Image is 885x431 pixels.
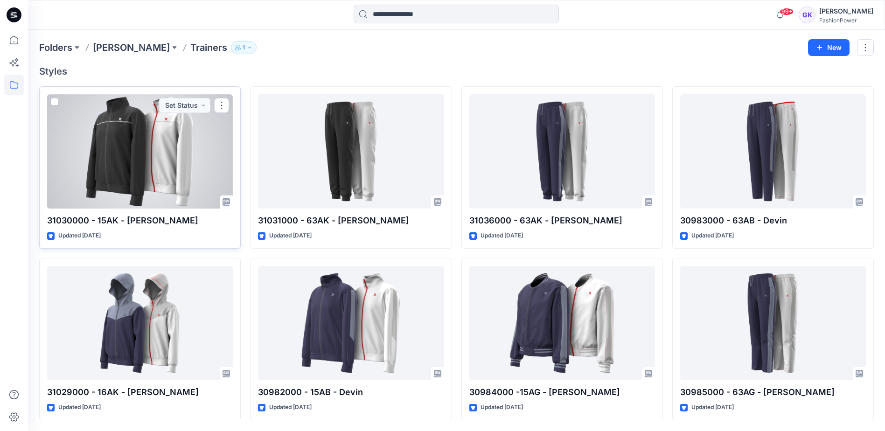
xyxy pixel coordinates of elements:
p: Updated [DATE] [691,231,734,241]
p: 31031000 - 63AK - [PERSON_NAME] [258,214,444,227]
p: 30985000 - 63AG - [PERSON_NAME] [680,386,866,399]
p: 31036000 - 63AK - [PERSON_NAME] [469,214,655,227]
a: 30985000 - 63AG - Dana [680,266,866,380]
p: 30984000 -15AG - [PERSON_NAME] [469,386,655,399]
a: 30983000 - 63AB - Devin [680,94,866,209]
a: Folders [39,41,72,54]
a: 31031000 - 63AK - Dion [258,94,444,209]
p: Updated [DATE] [691,403,734,412]
a: 31036000 - 63AK - Derek [469,94,655,209]
p: 31030000 - 15AK - [PERSON_NAME] [47,214,233,227]
p: Trainers [190,41,227,54]
p: Updated [DATE] [481,231,523,241]
p: 1 [243,42,245,53]
a: 30982000 - 15AB - Devin [258,266,444,380]
p: Updated [DATE] [269,403,312,412]
p: 31029000 - 16AK - [PERSON_NAME] [47,386,233,399]
p: 30982000 - 15AB - Devin [258,386,444,399]
button: New [808,39,850,56]
div: GK [799,7,815,23]
div: FashionPower [819,17,873,24]
a: 31029000 - 16AK - Derek [47,266,233,380]
span: 99+ [780,8,794,15]
div: [PERSON_NAME] [819,6,873,17]
p: Updated [DATE] [58,231,101,241]
a: 31030000 - 15AK - Dion [47,94,233,209]
h4: Styles [39,66,874,77]
p: 30983000 - 63AB - Devin [680,214,866,227]
p: Updated [DATE] [58,403,101,412]
p: Updated [DATE] [269,231,312,241]
p: Updated [DATE] [481,403,523,412]
a: 30984000 -15AG - Dana [469,266,655,380]
a: [PERSON_NAME] [93,41,170,54]
button: 1 [231,41,257,54]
